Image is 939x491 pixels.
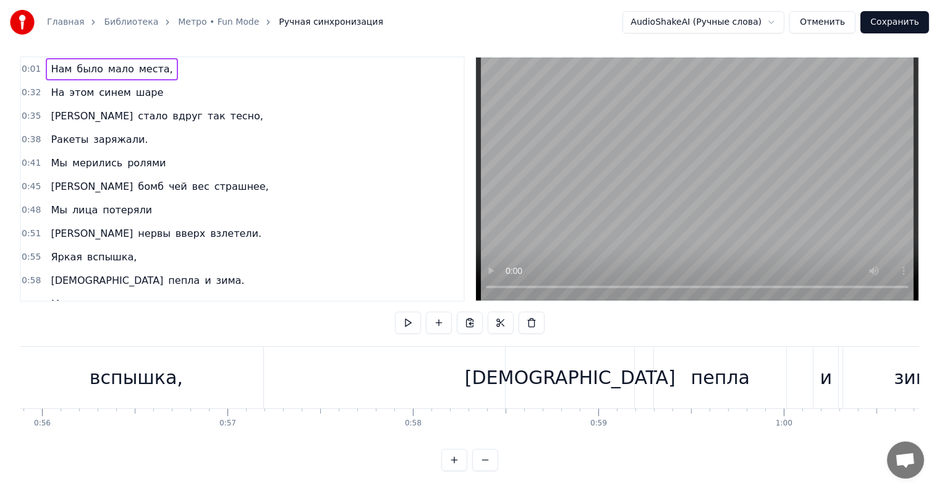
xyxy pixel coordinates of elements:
[887,442,924,479] a: Открытый чат
[98,85,132,100] span: синем
[22,110,41,122] span: 0:35
[465,364,676,391] div: [DEMOGRAPHIC_DATA]
[137,179,165,194] span: бомб
[789,11,856,33] button: Отменить
[137,109,169,123] span: стало
[167,273,201,288] span: пепла
[691,364,750,391] div: пепла
[22,204,41,216] span: 0:48
[92,132,149,147] span: заряжали.
[168,179,189,194] span: чей
[22,228,41,240] span: 0:51
[178,16,259,28] a: Метро • Fun Mode
[135,85,164,100] span: шаре
[776,419,792,429] div: 1:00
[49,109,134,123] span: [PERSON_NAME]
[279,16,383,28] span: Ручная синхронизация
[75,62,104,76] span: было
[71,156,124,170] span: мерились
[86,250,138,264] span: вспышка,
[174,226,206,241] span: вверх
[22,134,41,146] span: 0:38
[219,419,236,429] div: 0:57
[49,250,83,264] span: Яркая
[22,157,41,169] span: 0:41
[104,16,158,28] a: Библиотека
[49,156,68,170] span: Мы
[820,364,833,391] div: и
[49,132,90,147] span: Ракеты
[49,62,73,76] span: Нам
[22,181,41,193] span: 0:45
[113,297,152,311] span: залили
[107,62,135,76] span: мало
[126,156,167,170] span: ролями
[860,11,929,33] button: Сохранить
[49,85,66,100] span: На
[49,297,68,311] span: Мы
[47,16,383,28] nav: breadcrumb
[90,364,183,391] div: вспышка,
[47,16,84,28] a: Главная
[49,203,68,217] span: Мы
[590,419,607,429] div: 0:59
[71,297,110,311] span: светом
[101,203,153,217] span: потеряли
[138,62,174,76] span: места,
[171,109,204,123] span: вдруг
[49,273,164,288] span: [DEMOGRAPHIC_DATA]
[22,251,41,263] span: 0:55
[22,298,41,310] span: 1:01
[10,10,35,35] img: youka
[71,203,99,217] span: лица
[405,419,422,429] div: 0:58
[203,273,212,288] span: и
[191,179,211,194] span: вес
[22,275,41,287] span: 0:58
[137,226,172,241] span: нервы
[49,226,134,241] span: [PERSON_NAME]
[209,226,263,241] span: взлетели.
[22,87,41,99] span: 0:32
[215,273,246,288] span: зима.
[229,109,265,123] span: тесно,
[49,179,134,194] span: [PERSON_NAME]
[34,419,51,429] div: 0:56
[213,179,270,194] span: страшнее,
[155,297,181,311] span: мир,
[22,63,41,75] span: 0:01
[206,109,227,123] span: так
[68,85,95,100] span: этом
